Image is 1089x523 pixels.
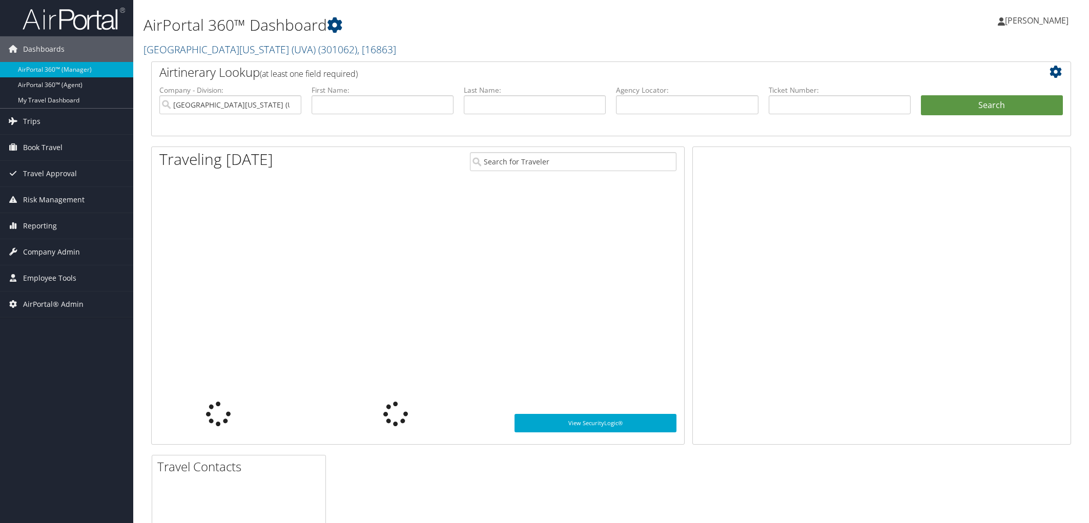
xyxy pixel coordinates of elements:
span: Book Travel [23,135,63,160]
label: Company - Division: [159,85,301,95]
a: [PERSON_NAME] [998,5,1079,36]
span: Travel Approval [23,161,77,186]
img: airportal-logo.png [23,7,125,31]
span: (at least one field required) [260,68,358,79]
h2: Travel Contacts [157,458,325,475]
a: [GEOGRAPHIC_DATA][US_STATE] (UVA) [143,43,396,56]
button: Search [921,95,1063,116]
span: , [ 16863 ] [357,43,396,56]
label: Last Name: [464,85,606,95]
label: Ticket Number: [769,85,911,95]
span: Company Admin [23,239,80,265]
a: View SecurityLogic® [515,414,676,432]
label: Agency Locator: [616,85,758,95]
span: Risk Management [23,187,85,213]
h2: Airtinerary Lookup [159,64,987,81]
span: [PERSON_NAME] [1005,15,1069,26]
input: Search for Traveler [470,152,676,171]
span: ( 301062 ) [318,43,357,56]
span: Trips [23,109,40,134]
span: Reporting [23,213,57,239]
label: First Name: [312,85,454,95]
h1: Traveling [DATE] [159,149,273,170]
span: AirPortal® Admin [23,291,84,317]
span: Employee Tools [23,265,76,291]
h1: AirPortal 360™ Dashboard [143,14,767,36]
span: Dashboards [23,36,65,62]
